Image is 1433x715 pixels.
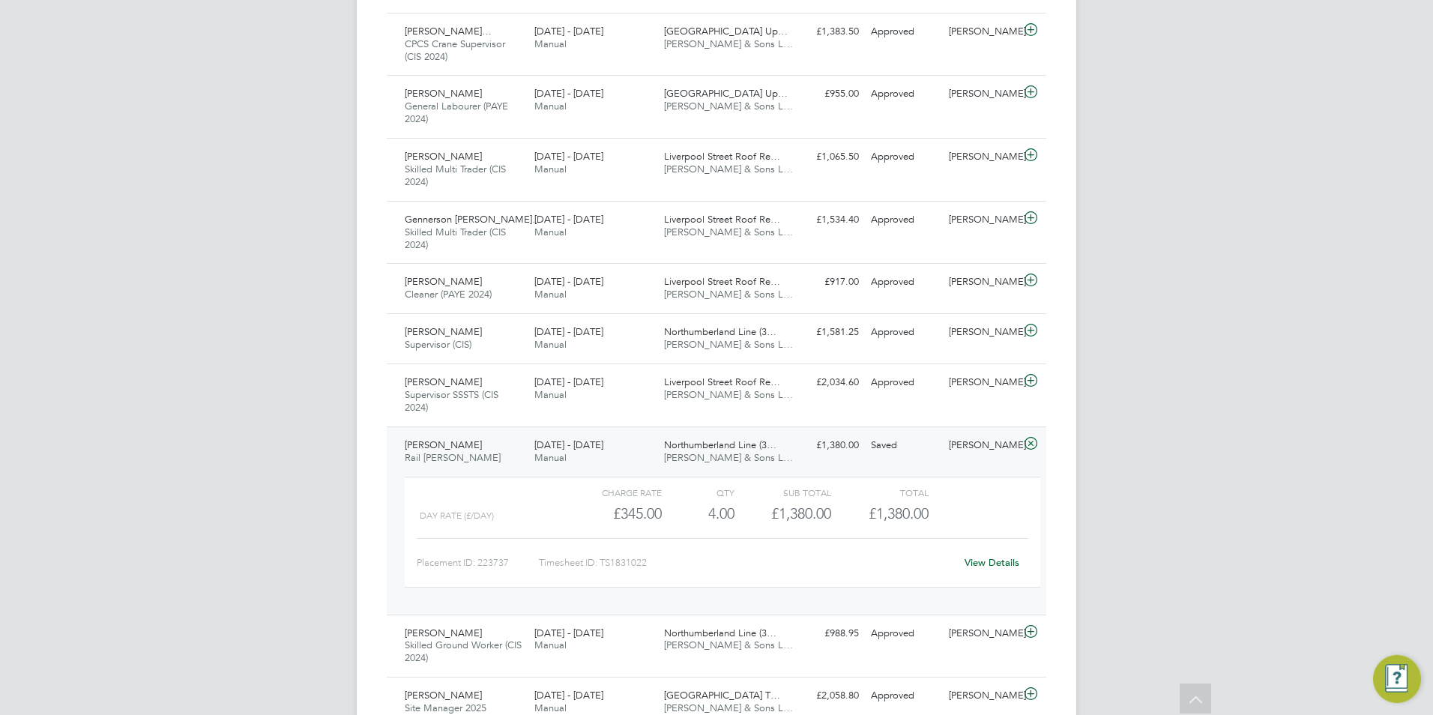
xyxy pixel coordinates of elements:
div: Approved [865,621,943,646]
span: [GEOGRAPHIC_DATA] Up… [664,25,788,37]
span: Northumberland Line (3… [664,325,776,338]
span: Liverpool Street Roof Re… [664,150,780,163]
div: 4.00 [662,501,734,526]
span: Cleaner (PAYE 2024) [405,288,492,301]
span: [DATE] - [DATE] [534,87,603,100]
span: Manual [534,388,567,401]
span: Northumberland Line (3… [664,627,776,639]
span: Skilled Ground Worker (CIS 2024) [405,639,522,664]
div: Saved [865,433,943,458]
div: £2,058.80 [787,684,865,708]
div: £955.00 [787,82,865,106]
div: £917.00 [787,270,865,295]
span: Liverpool Street Roof Re… [664,213,780,226]
div: Approved [865,684,943,708]
span: Supervisor SSSTS (CIS 2024) [405,388,498,414]
div: [PERSON_NAME] [943,433,1021,458]
span: CPCS Crane Supervisor (CIS 2024) [405,37,505,63]
span: [DATE] - [DATE] [534,325,603,338]
span: [PERSON_NAME] & Sons L… [664,100,793,112]
span: Supervisor (CIS) [405,338,471,351]
span: Liverpool Street Roof Re… [664,275,780,288]
span: [DATE] - [DATE] [534,150,603,163]
span: Liverpool Street Roof Re… [664,375,780,388]
span: [GEOGRAPHIC_DATA] Up… [664,87,788,100]
span: Gennerson [PERSON_NAME]… [405,213,542,226]
span: [DATE] - [DATE] [534,689,603,702]
span: [GEOGRAPHIC_DATA] T… [664,689,780,702]
span: Manual [534,288,567,301]
span: [PERSON_NAME] & Sons L… [664,388,793,401]
div: [PERSON_NAME] [943,145,1021,169]
span: Manual [534,226,567,238]
div: Approved [865,208,943,232]
span: [DATE] - [DATE] [534,627,603,639]
span: [DATE] - [DATE] [534,438,603,451]
span: [PERSON_NAME] & Sons L… [664,288,793,301]
div: [PERSON_NAME] [943,684,1021,708]
div: Approved [865,19,943,44]
div: [PERSON_NAME] [943,19,1021,44]
span: [PERSON_NAME]… [405,25,492,37]
span: Site Manager 2025 [405,702,486,714]
span: [PERSON_NAME] [405,150,482,163]
span: [DATE] - [DATE] [534,375,603,388]
span: [DATE] - [DATE] [534,275,603,288]
div: £1,065.50 [787,145,865,169]
button: Engage Resource Center [1373,655,1421,703]
div: [PERSON_NAME] [943,270,1021,295]
span: Manual [534,100,567,112]
div: Approved [865,82,943,106]
span: Manual [534,702,567,714]
span: [PERSON_NAME] & Sons L… [664,639,793,651]
div: £1,534.40 [787,208,865,232]
span: [PERSON_NAME] & Sons L… [664,338,793,351]
span: Day Rate (£/day) [420,510,494,521]
span: [PERSON_NAME] [405,627,482,639]
div: £1,581.25 [787,320,865,345]
span: General Labourer (PAYE 2024) [405,100,508,125]
div: QTY [662,483,734,501]
span: [PERSON_NAME] [405,325,482,338]
div: £1,383.50 [787,19,865,44]
div: Charge rate [565,483,662,501]
span: [PERSON_NAME] & Sons L… [664,37,793,50]
span: Manual [534,639,567,651]
span: Rail [PERSON_NAME] [405,451,501,464]
div: Sub Total [734,483,831,501]
span: [PERSON_NAME] & Sons L… [664,451,793,464]
div: Approved [865,145,943,169]
div: Approved [865,320,943,345]
span: Manual [534,338,567,351]
a: View Details [965,556,1019,569]
span: Manual [534,163,567,175]
span: [PERSON_NAME] [405,87,482,100]
span: [DATE] - [DATE] [534,213,603,226]
div: £2,034.60 [787,370,865,395]
span: [PERSON_NAME] [405,275,482,288]
div: Timesheet ID: TS1831022 [539,551,955,575]
span: [PERSON_NAME] [405,689,482,702]
span: Skilled Multi Trader (CIS 2024) [405,226,506,251]
div: [PERSON_NAME] [943,621,1021,646]
span: Manual [534,37,567,50]
span: [PERSON_NAME] & Sons L… [664,226,793,238]
div: [PERSON_NAME] [943,370,1021,395]
div: Placement ID: 223737 [417,551,539,575]
div: Approved [865,370,943,395]
div: Approved [865,270,943,295]
div: [PERSON_NAME] [943,82,1021,106]
div: [PERSON_NAME] [943,320,1021,345]
span: [PERSON_NAME] & Sons L… [664,163,793,175]
span: [DATE] - [DATE] [534,25,603,37]
div: [PERSON_NAME] [943,208,1021,232]
div: £1,380.00 [734,501,831,526]
div: Total [831,483,928,501]
div: £345.00 [565,501,662,526]
span: [PERSON_NAME] & Sons L… [664,702,793,714]
span: Northumberland Line (3… [664,438,776,451]
div: £1,380.00 [787,433,865,458]
span: Manual [534,451,567,464]
span: [PERSON_NAME] [405,438,482,451]
span: [PERSON_NAME] [405,375,482,388]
